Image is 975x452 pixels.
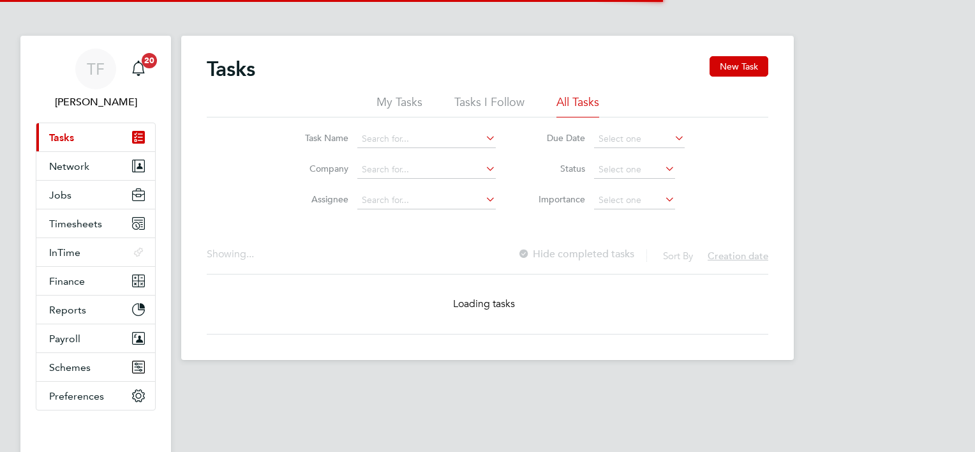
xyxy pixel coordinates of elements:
[207,56,255,82] h2: Tasks
[36,382,155,410] button: Preferences
[710,56,768,77] button: New Task
[357,192,496,209] input: Search for...
[357,130,496,148] input: Search for...
[49,390,104,402] span: Preferences
[291,132,348,144] label: Task Name
[49,333,80,345] span: Payroll
[49,218,102,230] span: Timesheets
[36,152,155,180] button: Network
[594,130,685,148] input: Select one
[528,163,585,174] label: Status
[49,160,89,172] span: Network
[49,132,74,144] span: Tasks
[36,267,155,295] button: Finance
[528,132,585,144] label: Due Date
[36,181,155,209] button: Jobs
[708,250,768,262] span: Creation date
[594,192,675,209] input: Select one
[291,193,348,205] label: Assignee
[517,248,634,260] label: Hide completed tasks
[36,94,156,110] span: Tanya Finnegan
[36,324,155,352] button: Payroll
[49,275,85,287] span: Finance
[49,246,80,259] span: InTime
[528,193,585,205] label: Importance
[36,296,155,324] button: Reports
[556,94,599,117] li: All Tasks
[594,161,675,179] input: Select one
[36,423,156,444] a: Go to home page
[663,250,693,262] label: Sort By
[246,248,254,260] span: ...
[291,163,348,174] label: Company
[376,94,422,117] li: My Tasks
[49,361,91,373] span: Schemes
[36,423,156,444] img: fastbook-logo-retina.png
[126,49,151,89] a: 20
[454,94,525,117] li: Tasks I Follow
[357,161,496,179] input: Search for...
[49,189,71,201] span: Jobs
[142,53,157,68] span: 20
[49,304,86,316] span: Reports
[87,61,105,77] span: TF
[36,209,155,237] button: Timesheets
[453,298,516,310] span: Loading tasks
[36,238,155,266] button: InTime
[36,49,156,110] a: TF[PERSON_NAME]
[207,248,257,261] div: Showing
[36,353,155,381] button: Schemes
[36,123,155,151] a: Tasks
